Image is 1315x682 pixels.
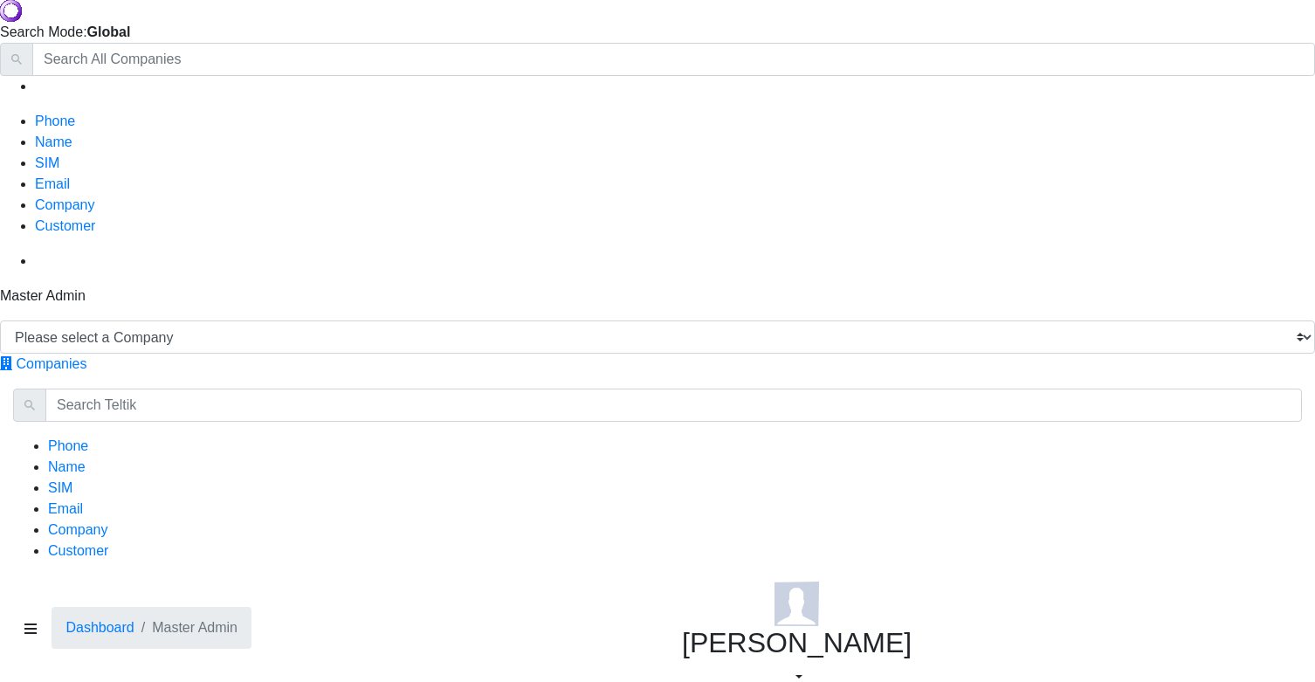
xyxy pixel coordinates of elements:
li: Master Admin [134,617,238,638]
a: Company [35,197,94,212]
a: Name [35,134,72,149]
span: Companies [16,356,86,371]
a: Company [48,522,107,537]
strong: Global [87,24,131,39]
input: Search Teltik [45,389,1302,422]
a: Customer [35,218,95,233]
a: Email [35,176,70,191]
a: Phone [48,438,88,453]
a: Customer [48,543,108,558]
input: Search All Companies [32,43,1315,76]
a: SIM [35,155,59,170]
a: Phone [35,114,75,128]
nav: breadcrumb [13,607,644,663]
a: SIM [48,480,72,495]
a: Dashboard [65,620,134,635]
a: Email [48,501,83,516]
h2: [PERSON_NAME] [682,626,912,659]
a: Name [48,459,86,474]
